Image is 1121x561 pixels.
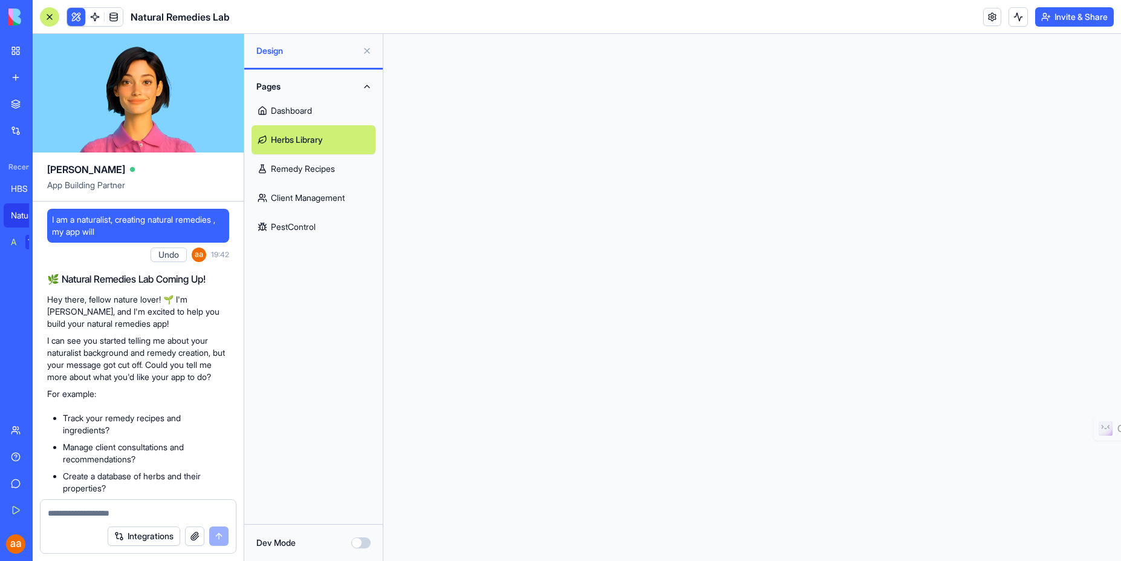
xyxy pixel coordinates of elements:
[1035,7,1114,27] button: Invite & Share
[4,203,52,228] a: Natural Remedies Lab
[252,183,375,212] a: Client Management
[25,235,45,249] div: TRY
[4,177,52,201] a: HBS Services
[252,77,375,96] button: Pages
[47,294,229,330] p: Hey there, fellow nature lover! 🌱 I'm [PERSON_NAME], and I'm excited to help you build your natur...
[63,470,229,494] li: Create a database of herbs and their properties?
[11,236,17,248] div: AI Logo Generator
[256,45,357,57] span: Design
[151,248,187,262] button: Undo
[63,441,229,465] li: Manage client consultations and recommendations?
[192,248,206,262] img: ACg8ocJRpHku6mnlGfwEuen2DnV75C77ng9eowmKnTpZhWMeC4pQZg=s96-c
[211,250,229,260] span: 19:42
[131,10,230,24] span: Natural Remedies Lab
[4,162,29,172] span: Recent
[252,212,375,241] a: PestControl
[252,154,375,183] a: Remedy Recipes
[52,214,224,238] span: I am a naturalist, creating natural remedies , my app will
[8,8,83,25] img: logo
[252,96,375,125] a: Dashboard
[63,412,229,436] li: Track your remedy recipes and ingredients?
[47,335,229,383] p: I can see you started telling me about your naturalist background and remedy creation, but your m...
[11,209,45,221] div: Natural Remedies Lab
[6,534,25,554] img: ACg8ocJRpHku6mnlGfwEuen2DnV75C77ng9eowmKnTpZhWMeC4pQZg=s96-c
[11,183,45,195] div: HBS Services
[47,388,229,400] p: For example:
[47,179,229,201] span: App Building Partner
[47,162,125,177] span: [PERSON_NAME]
[256,537,296,549] label: Dev Mode
[47,272,229,286] h2: 🌿 Natural Remedies Lab Coming Up!
[4,230,52,254] a: AI Logo GeneratorTRY
[252,125,375,154] a: Herbs Library
[108,527,180,546] button: Integrations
